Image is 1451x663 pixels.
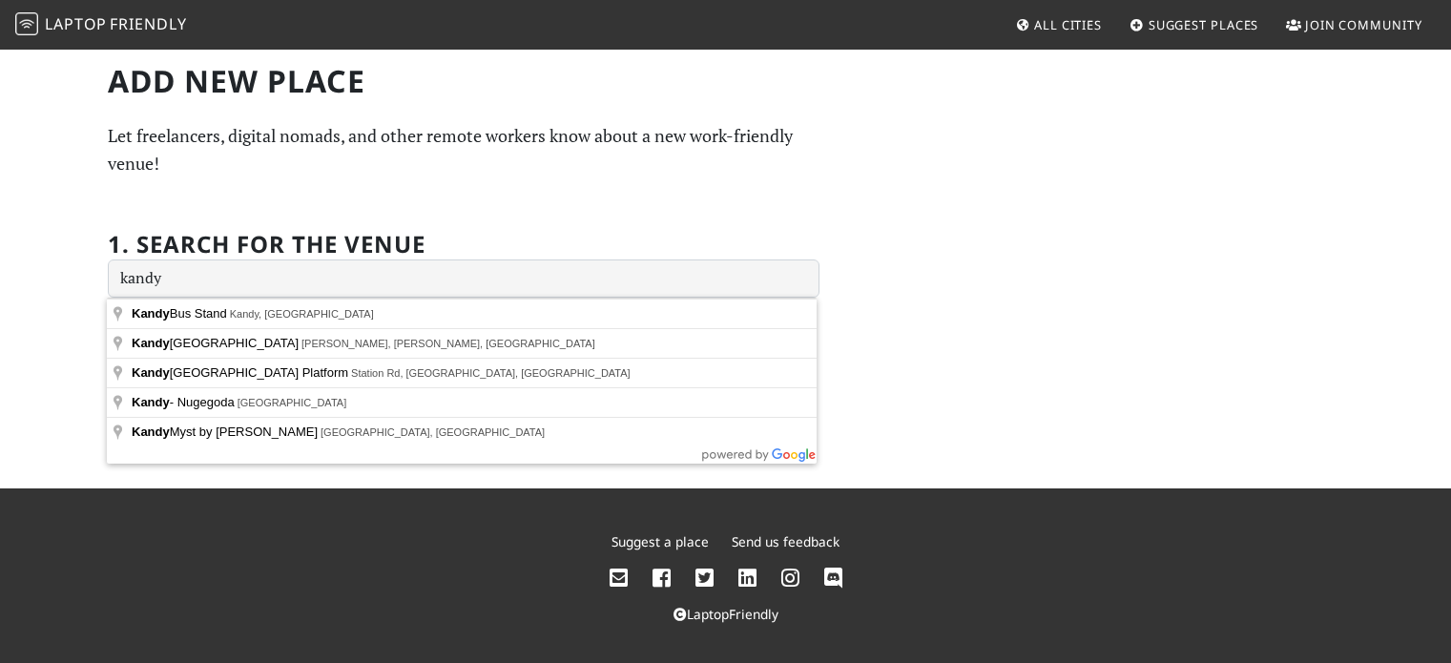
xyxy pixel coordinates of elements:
[108,231,425,259] h2: 1. Search for the venue
[1149,16,1259,33] span: Suggest Places
[132,395,238,409] span: - Nugegoda
[108,63,819,99] h1: Add new Place
[611,532,709,550] a: Suggest a place
[132,395,170,409] span: Kandy
[15,9,187,42] a: LaptopFriendly LaptopFriendly
[132,425,170,439] span: Kandy
[110,13,186,34] span: Friendly
[132,306,170,321] span: Kandy
[15,12,38,35] img: LaptopFriendly
[132,365,351,380] span: [GEOGRAPHIC_DATA] Platform
[108,259,819,298] input: Enter a location
[45,13,107,34] span: Laptop
[132,306,230,321] span: Bus Stand
[238,397,347,408] span: [GEOGRAPHIC_DATA]
[351,367,631,379] span: Station Rd, [GEOGRAPHIC_DATA], [GEOGRAPHIC_DATA]
[1034,16,1102,33] span: All Cities
[674,605,778,623] a: LaptopFriendly
[1007,8,1109,42] a: All Cities
[230,308,374,320] span: Kandy, [GEOGRAPHIC_DATA]
[1278,8,1430,42] a: Join Community
[1122,8,1267,42] a: Suggest Places
[108,122,819,177] p: Let freelancers, digital nomads, and other remote workers know about a new work-friendly venue!
[732,532,840,550] a: Send us feedback
[132,425,321,439] span: Myst by [PERSON_NAME]
[301,338,595,349] span: [PERSON_NAME], [PERSON_NAME], [GEOGRAPHIC_DATA]
[321,426,545,438] span: [GEOGRAPHIC_DATA], [GEOGRAPHIC_DATA]
[132,365,170,380] span: Kandy
[132,336,301,350] span: [GEOGRAPHIC_DATA]
[1305,16,1422,33] span: Join Community
[132,336,170,350] span: Kandy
